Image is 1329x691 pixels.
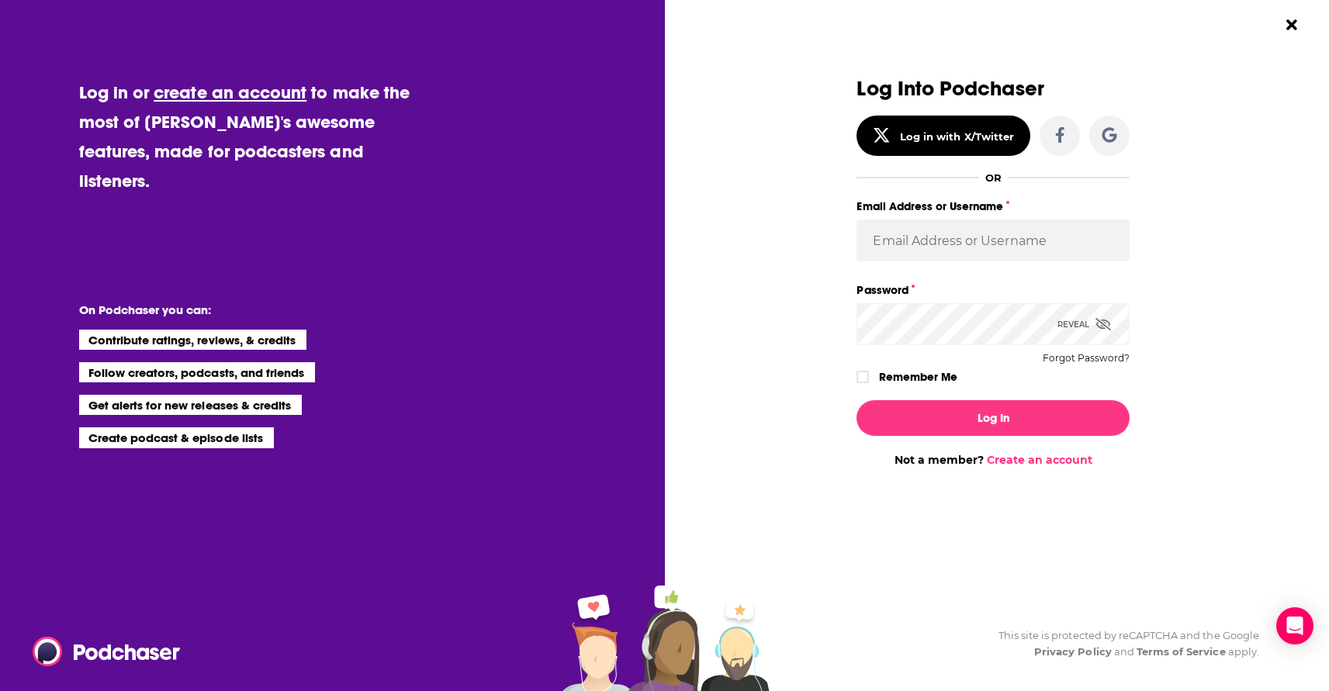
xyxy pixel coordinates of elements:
[900,130,1014,143] div: Log in with X/Twitter
[33,637,169,666] a: Podchaser - Follow, Share and Rate Podcasts
[857,116,1030,156] button: Log in with X/Twitter
[857,219,1130,261] input: Email Address or Username
[1137,645,1226,658] a: Terms of Service
[33,637,182,666] img: Podchaser - Follow, Share and Rate Podcasts
[879,367,957,387] label: Remember Me
[986,627,1259,660] div: This site is protected by reCAPTCHA and the Google and apply.
[987,453,1092,467] a: Create an account
[1034,645,1112,658] a: Privacy Policy
[79,395,302,415] li: Get alerts for new releases & credits
[154,81,306,103] a: create an account
[79,427,274,447] li: Create podcast & episode lists
[79,302,389,317] li: On Podchaser you can:
[79,362,316,382] li: Follow creators, podcasts, and friends
[79,330,307,350] li: Contribute ratings, reviews, & credits
[857,280,1130,300] label: Password
[857,453,1130,467] div: Not a member?
[1043,353,1130,364] button: Forgot Password?
[1057,303,1111,345] div: Reveal
[857,78,1130,100] h3: Log Into Podchaser
[1277,10,1307,40] button: Close Button
[857,400,1130,436] button: Log In
[857,196,1130,216] label: Email Address or Username
[1276,607,1313,644] div: Open Intercom Messenger
[985,171,1002,184] div: OR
